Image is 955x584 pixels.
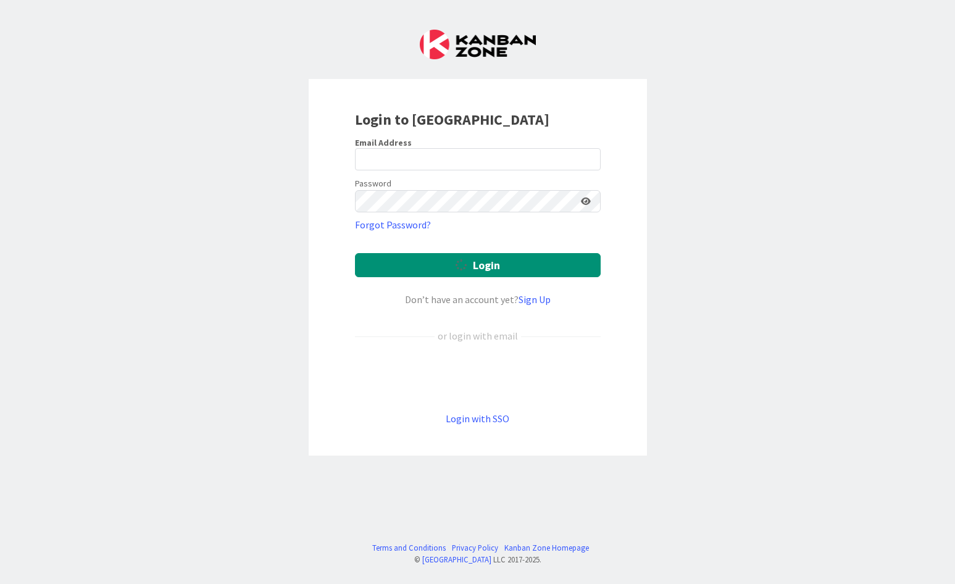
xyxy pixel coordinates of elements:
a: Login with SSO [446,412,509,425]
a: Sign Up [519,293,551,306]
label: Email Address [355,137,412,148]
label: Password [355,177,391,190]
div: Don’t have an account yet? [355,292,601,307]
div: © LLC 2017- 2025 . [366,554,589,565]
a: Kanban Zone Homepage [504,542,589,554]
div: or login with email [435,328,521,343]
iframe: Sign in with Google Button [349,364,607,391]
img: Kanban Zone [420,30,536,59]
b: Login to [GEOGRAPHIC_DATA] [355,110,549,129]
a: Terms and Conditions [372,542,446,554]
a: Forgot Password? [355,217,431,232]
a: Privacy Policy [452,542,498,554]
button: Login [355,253,601,277]
a: [GEOGRAPHIC_DATA] [422,554,491,564]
